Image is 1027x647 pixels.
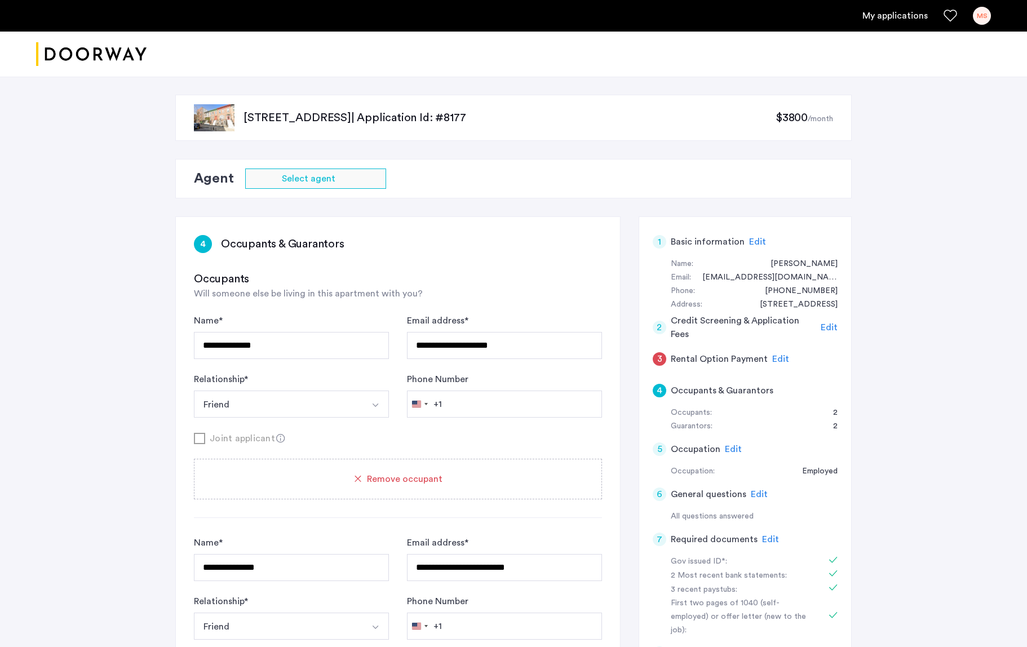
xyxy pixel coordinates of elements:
[749,237,766,246] span: Edit
[433,619,442,633] div: +1
[671,406,712,420] div: Occupants:
[194,289,423,298] span: Will someone else be living in this apartment with you?
[671,285,695,298] div: Phone:
[754,285,838,298] div: +19712410373
[725,445,742,454] span: Edit
[808,115,833,123] sub: /month
[36,33,147,76] img: logo
[367,472,442,486] span: Remove occupant
[749,298,838,312] div: 1205 Jefferson Avenue, #1
[362,391,389,418] button: Select option
[194,391,362,418] button: Select option
[671,258,693,271] div: Name:
[944,9,957,23] a: Favorites
[671,442,720,456] h5: Occupation
[671,533,758,546] h5: Required documents
[407,373,468,386] label: Phone Number
[862,9,928,23] a: My application
[671,235,745,249] h5: Basic information
[776,112,808,123] span: $3800
[973,7,991,25] div: MS
[671,569,813,583] div: 2 Most recent bank statements:
[653,384,666,397] div: 4
[671,314,817,341] h5: Credit Screening & Application Fees
[822,420,838,433] div: 2
[691,271,838,285] div: meganhstahl@gmail.com
[751,490,768,499] span: Edit
[671,510,838,524] div: All questions answered
[671,420,712,433] div: Guarantors:
[671,555,813,569] div: Gov issued ID*:
[671,298,702,312] div: Address:
[194,373,248,386] label: Relationship *
[653,488,666,501] div: 6
[408,613,442,639] button: Selected country
[407,536,468,549] label: Email address *
[791,465,838,478] div: Employed
[407,595,468,608] label: Phone Number
[653,321,666,334] div: 2
[772,354,789,364] span: Edit
[194,104,234,131] img: apartment
[194,271,602,287] h3: Occupants
[759,258,838,271] div: Megan Stahl
[671,271,691,285] div: Email:
[407,314,468,327] label: Email address *
[653,442,666,456] div: 5
[362,613,389,640] button: Select option
[194,314,223,327] label: Name *
[671,488,746,501] h5: General questions
[194,235,212,253] div: 4
[821,323,838,332] span: Edit
[671,465,715,478] div: Occupation:
[194,613,362,640] button: Select option
[433,397,442,411] div: +1
[408,391,442,417] button: Selected country
[653,235,666,249] div: 1
[244,110,776,126] p: [STREET_ADDRESS] | Application Id: #8177
[371,401,380,410] img: arrow
[221,236,344,252] h3: Occupants & Guarantors
[36,33,147,76] a: Cazamio logo
[653,533,666,546] div: 7
[762,535,779,544] span: Edit
[822,406,838,420] div: 2
[671,597,813,637] div: First two pages of 1040 (self-employed) or offer letter (new to the job):
[671,583,813,597] div: 3 recent paystubs:
[371,623,380,632] img: arrow
[194,169,234,189] h2: Agent
[194,536,223,549] label: Name *
[653,352,666,366] div: 3
[671,352,768,366] h5: Rental Option Payment
[671,384,773,397] h5: Occupants & Guarantors
[194,595,248,608] label: Relationship *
